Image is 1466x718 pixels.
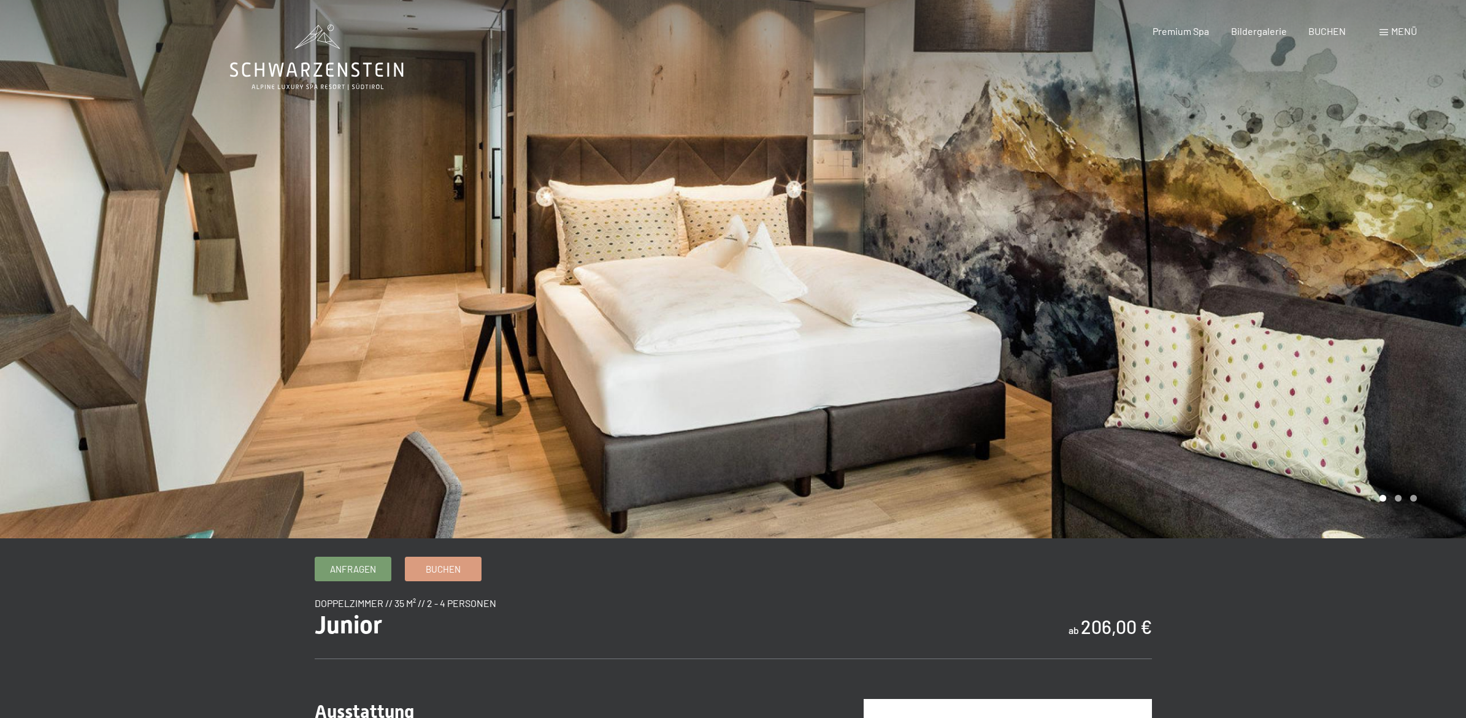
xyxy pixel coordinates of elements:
span: Anfragen [330,563,376,576]
a: Buchen [405,557,481,581]
a: Anfragen [315,557,391,581]
span: Junior [315,611,382,640]
span: Doppelzimmer // 35 m² // 2 - 4 Personen [315,597,496,609]
a: Bildergalerie [1231,25,1287,37]
a: BUCHEN [1308,25,1346,37]
span: ab [1069,624,1079,636]
span: Menü [1391,25,1417,37]
a: Premium Spa [1153,25,1209,37]
b: 206,00 € [1081,616,1152,638]
span: Buchen [426,563,461,576]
